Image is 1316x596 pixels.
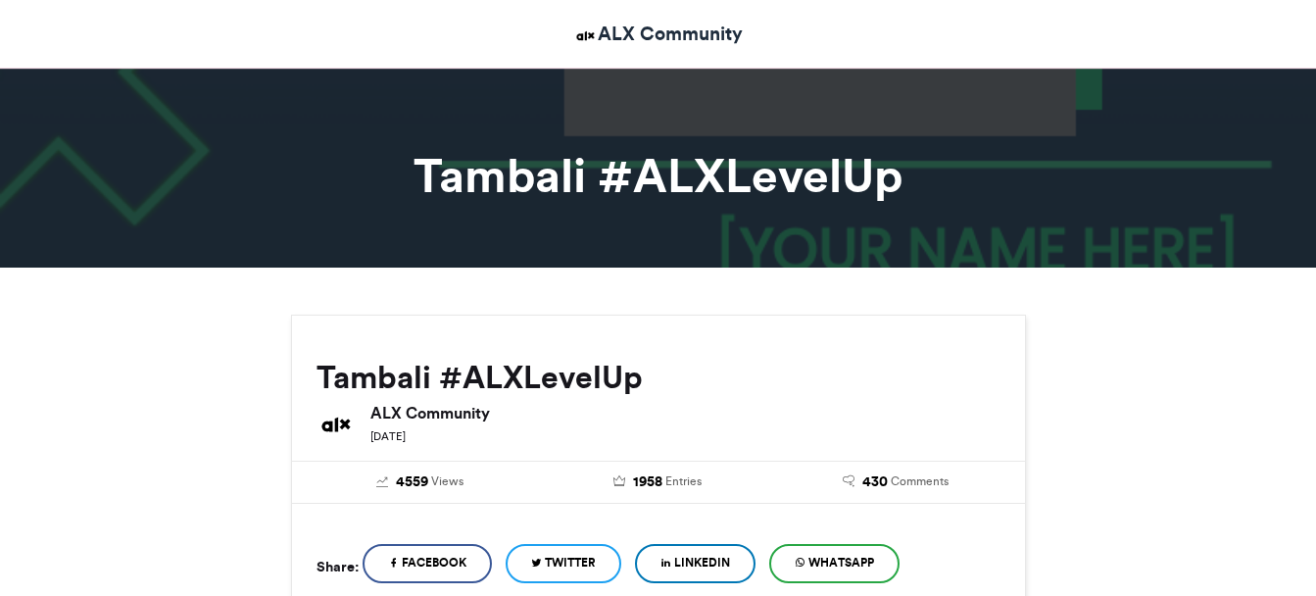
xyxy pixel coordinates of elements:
span: 430 [862,472,888,493]
h1: Tambali #ALXLevelUp [115,152,1202,199]
a: 4559 Views [317,472,525,493]
h6: ALX Community [370,405,1000,421]
a: 430 Comments [792,472,1000,493]
span: Twitter [545,554,596,571]
span: 1958 [633,472,662,493]
span: Comments [891,472,949,490]
a: WhatsApp [769,544,900,583]
a: 1958 Entries [554,472,762,493]
span: Views [431,472,463,490]
small: [DATE] [370,429,406,443]
span: WhatsApp [808,554,874,571]
span: 4559 [396,472,428,493]
span: Facebook [402,554,466,571]
img: ALX Community [317,405,356,444]
span: LinkedIn [674,554,730,571]
h2: Tambali #ALXLevelUp [317,360,1000,395]
img: ALX Community [573,24,598,48]
span: Entries [665,472,702,490]
a: Facebook [363,544,492,583]
a: LinkedIn [635,544,755,583]
a: ALX Community [573,20,743,48]
a: Twitter [506,544,621,583]
h5: Share: [317,554,359,579]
